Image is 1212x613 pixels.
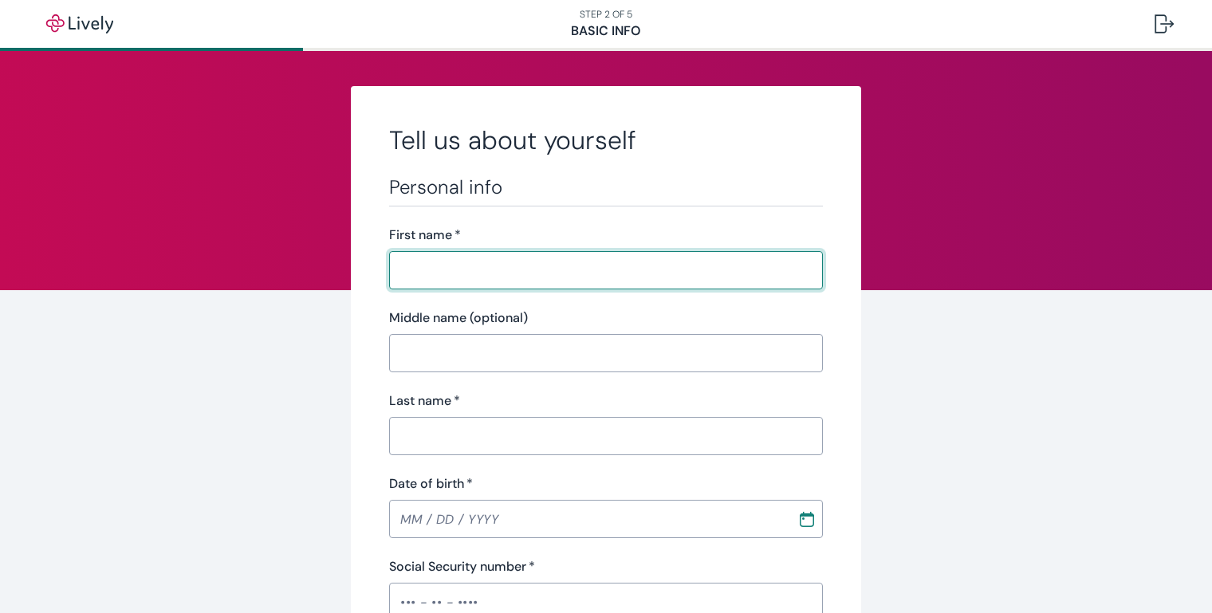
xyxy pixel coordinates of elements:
h2: Tell us about yourself [389,124,823,156]
button: Log out [1142,5,1186,43]
button: Choose date [793,505,821,533]
svg: Calendar [799,511,815,527]
label: Middle name (optional) [389,308,528,328]
label: Date of birth [389,474,473,493]
h3: Personal info [389,175,823,199]
label: First name [389,226,461,245]
input: MM / DD / YYYY [389,503,786,535]
img: Lively [35,14,124,33]
label: Last name [389,391,460,411]
label: Social Security number [389,557,535,576]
